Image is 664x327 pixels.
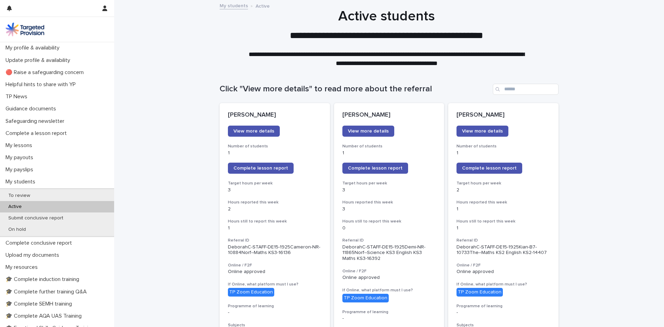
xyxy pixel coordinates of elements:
[228,244,322,256] p: DeborahC-STAFF-DE15-1925Cameron-NR-10884Norf--Maths KS3-16136
[348,129,389,134] span: View more details
[6,22,44,36] img: M5nRWzHhSzIhMunXDL62
[3,276,85,283] p: 🎓 Complete induction training
[3,313,87,319] p: 🎓 Complete AQA UAS Training
[456,163,522,174] a: Complete lesson report
[456,150,550,156] p: 1
[217,8,556,25] h1: Active students
[3,69,89,76] p: 🔴 Raise a safeguarding concern
[3,301,77,307] p: 🎓 Complete SEMH training
[228,238,322,243] h3: Referral ID
[456,206,550,212] p: 1
[342,126,394,137] a: View more details
[456,225,550,231] p: 1
[342,244,436,262] p: DeborahC-STAFF-DE15-1925Demi-NR-11865Norf--Science KS3 English KS3 Maths KS3-16392
[233,129,274,134] span: View more details
[3,193,36,199] p: To review
[228,200,322,205] h3: Hours reported this week
[342,238,436,243] h3: Referral ID
[342,163,408,174] a: Complete lesson report
[228,126,280,137] a: View more details
[228,163,294,174] a: Complete lesson report
[228,225,322,231] p: 1
[342,187,436,193] p: 3
[3,179,41,185] p: My students
[456,187,550,193] p: 2
[3,154,39,161] p: My payouts
[456,144,550,149] h3: Number of students
[342,219,436,224] h3: Hours still to report this week
[228,144,322,149] h3: Number of students
[456,111,550,119] p: [PERSON_NAME]
[462,166,517,171] span: Complete lesson report
[3,118,70,125] p: Safeguarding newsletter
[3,45,65,51] p: My profile & availability
[342,275,436,281] p: Online approved
[456,263,550,268] h3: Online / F2F
[233,166,288,171] span: Complete lesson report
[456,269,550,275] p: Online approved
[456,310,550,316] p: -
[3,130,72,137] p: Complete a lesson report
[342,316,436,321] p: -
[3,166,39,173] p: My payslips
[228,219,322,224] h3: Hours still to report this week
[3,93,33,100] p: TP News
[342,200,436,205] h3: Hours reported this week
[3,142,38,149] p: My lessons
[342,288,436,293] h3: If Online, what platform must I use?
[342,269,436,274] h3: Online / F2F
[3,106,62,112] p: Guidance documents
[3,289,92,295] p: 🎓 Complete further training Q&A
[342,225,436,231] p: 0
[456,126,508,137] a: View more details
[228,150,322,156] p: 1
[228,269,322,275] p: Online approved
[228,187,322,193] p: 3
[456,219,550,224] h3: Hours still to report this week
[228,263,322,268] h3: Online / F2F
[228,206,322,212] p: 2
[462,129,503,134] span: View more details
[456,303,550,309] h3: Programme of learning
[228,288,274,297] div: TP Zoom Education
[228,303,322,309] h3: Programme of learning
[220,1,248,9] a: My students
[493,84,559,95] input: Search
[456,181,550,186] h3: Target hours per week
[456,282,550,287] h3: If Online, what platform must I use?
[220,84,490,94] h1: Click "View more details" to read more about the referral
[342,294,389,302] div: TP Zoom Education
[256,2,270,9] p: Active
[3,252,65,258] p: Upload my documents
[3,81,81,88] p: Helpful hints to share with YP
[342,206,436,212] p: 3
[228,282,322,287] h3: If Online, what platform must I use?
[3,57,76,64] p: Update profile & availability
[3,215,69,221] p: Submit conclusive report
[348,166,403,171] span: Complete lesson report
[342,150,436,156] p: 1
[342,181,436,186] h3: Target hours per week
[456,244,550,256] p: DeborahC-STAFF-DE15-1925Kian-B7-10733The--Maths KS2 English KS2-14407
[228,111,322,119] p: [PERSON_NAME]
[3,227,31,233] p: On hold
[228,181,322,186] h3: Target hours per week
[3,204,27,210] p: Active
[342,309,436,315] h3: Programme of learning
[3,264,43,271] p: My resources
[342,144,436,149] h3: Number of students
[3,240,77,246] p: Complete conclusive report
[456,288,503,297] div: TP Zoom Education
[456,238,550,243] h3: Referral ID
[456,200,550,205] h3: Hours reported this week
[342,111,436,119] p: [PERSON_NAME]
[228,310,322,316] p: -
